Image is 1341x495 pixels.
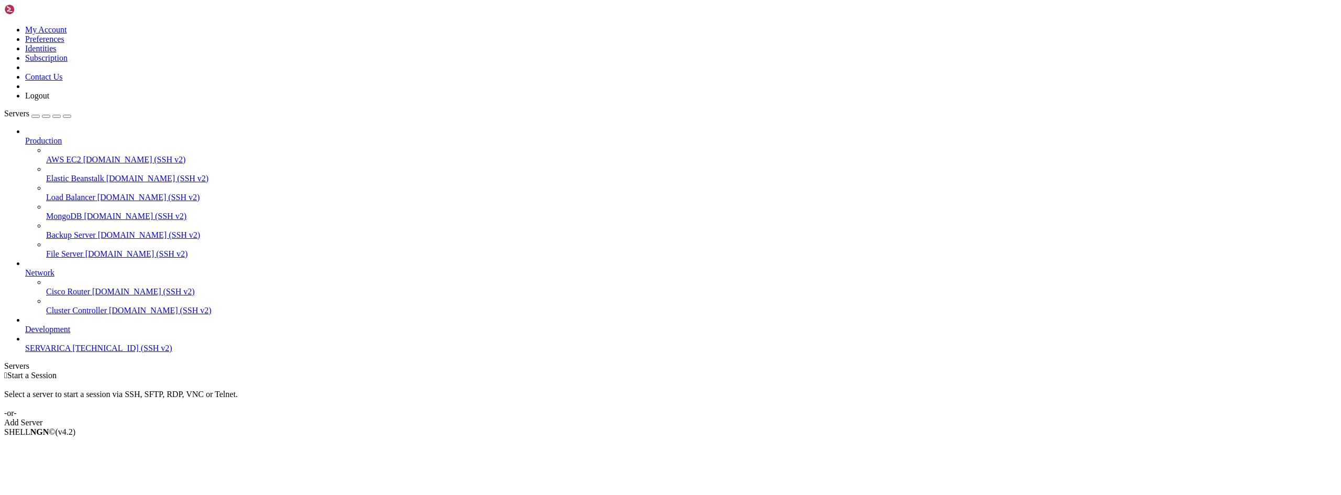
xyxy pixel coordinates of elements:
a: My Account [25,25,67,34]
div: Servers [4,361,1337,371]
span: SERVARICA [25,344,70,353]
span: Servers [4,109,29,118]
span: [DOMAIN_NAME] (SSH v2) [84,212,186,221]
span: Network [25,268,54,277]
span: 4.2.0 [56,427,76,436]
a: Backup Server [DOMAIN_NAME] (SSH v2) [46,230,1337,240]
a: Identities [25,44,57,53]
a: SERVARICA [TECHNICAL_ID] (SSH v2) [25,344,1337,353]
a: MongoDB [DOMAIN_NAME] (SSH v2) [46,212,1337,221]
div: Select a server to start a session via SSH, SFTP, RDP, VNC or Telnet. -or- [4,380,1337,418]
span: Cisco Router [46,287,90,296]
li: Load Balancer [DOMAIN_NAME] (SSH v2) [46,183,1337,202]
li: Cisco Router [DOMAIN_NAME] (SSH v2) [46,278,1337,296]
li: AWS EC2 [DOMAIN_NAME] (SSH v2) [46,146,1337,164]
a: Elastic Beanstalk [DOMAIN_NAME] (SSH v2) [46,174,1337,183]
span:  [4,371,7,380]
a: Logout [25,91,49,100]
span: MongoDB [46,212,82,221]
span: [DOMAIN_NAME] (SSH v2) [83,155,186,164]
li: SERVARICA [TECHNICAL_ID] (SSH v2) [25,334,1337,353]
a: Development [25,325,1337,334]
span: AWS EC2 [46,155,81,164]
span: [DOMAIN_NAME] (SSH v2) [97,193,200,202]
span: [TECHNICAL_ID] (SSH v2) [72,344,172,353]
a: Preferences [25,35,64,43]
a: Production [25,136,1337,146]
li: MongoDB [DOMAIN_NAME] (SSH v2) [46,202,1337,221]
li: Cluster Controller [DOMAIN_NAME] (SSH v2) [46,296,1337,315]
span: [DOMAIN_NAME] (SSH v2) [106,174,209,183]
span: Backup Server [46,230,96,239]
span: [DOMAIN_NAME] (SSH v2) [92,287,195,296]
span: Cluster Controller [46,306,107,315]
a: AWS EC2 [DOMAIN_NAME] (SSH v2) [46,155,1337,164]
a: Servers [4,109,71,118]
img: Shellngn [4,4,64,15]
div: Add Server [4,418,1337,427]
a: Contact Us [25,72,63,81]
li: Network [25,259,1337,315]
li: File Server [DOMAIN_NAME] (SSH v2) [46,240,1337,259]
a: Cluster Controller [DOMAIN_NAME] (SSH v2) [46,306,1337,315]
span: [DOMAIN_NAME] (SSH v2) [109,306,212,315]
li: Production [25,127,1337,259]
span: Development [25,325,70,334]
a: File Server [DOMAIN_NAME] (SSH v2) [46,249,1337,259]
a: Cisco Router [DOMAIN_NAME] (SSH v2) [46,287,1337,296]
span: File Server [46,249,83,258]
span: Load Balancer [46,193,95,202]
span: Start a Session [7,371,57,380]
span: SHELL © [4,427,75,436]
li: Backup Server [DOMAIN_NAME] (SSH v2) [46,221,1337,240]
li: Elastic Beanstalk [DOMAIN_NAME] (SSH v2) [46,164,1337,183]
li: Development [25,315,1337,334]
a: Load Balancer [DOMAIN_NAME] (SSH v2) [46,193,1337,202]
a: Network [25,268,1337,278]
span: Elastic Beanstalk [46,174,104,183]
span: [DOMAIN_NAME] (SSH v2) [85,249,188,258]
span: [DOMAIN_NAME] (SSH v2) [98,230,201,239]
span: Production [25,136,62,145]
b: NGN [30,427,49,436]
a: Subscription [25,53,68,62]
